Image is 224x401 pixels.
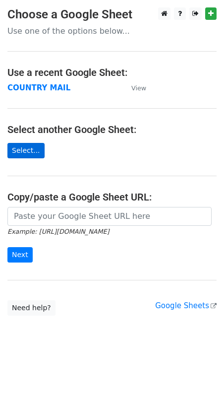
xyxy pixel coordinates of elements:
iframe: Chat Widget [174,353,224,401]
a: Google Sheets [155,301,217,310]
a: COUNTRY MAIL [7,83,70,92]
h3: Choose a Google Sheet [7,7,217,22]
a: Select... [7,143,45,158]
h4: Copy/paste a Google Sheet URL: [7,191,217,203]
a: Need help? [7,300,56,316]
a: View [121,83,146,92]
input: Paste your Google Sheet URL here [7,207,212,226]
input: Next [7,247,33,263]
p: Use one of the options below... [7,26,217,36]
small: View [131,84,146,92]
h4: Select another Google Sheet: [7,124,217,135]
small: Example: [URL][DOMAIN_NAME] [7,228,109,235]
h4: Use a recent Google Sheet: [7,67,217,78]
